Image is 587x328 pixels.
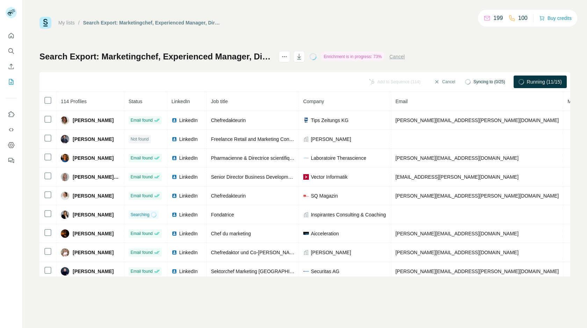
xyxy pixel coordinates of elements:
img: LinkedIn logo [172,174,177,180]
span: Email [396,99,408,104]
span: [PERSON_NAME] [73,136,114,143]
span: Email found [131,117,153,123]
span: Laboratoire Therascience [311,155,367,162]
span: Chef du marketing [211,231,251,236]
span: [PERSON_NAME] [73,230,114,237]
button: Dashboard [6,139,17,151]
a: My lists [58,20,75,26]
span: Job title [211,99,228,104]
span: Email found [131,268,153,274]
span: Running (11/15) [527,78,562,85]
span: [PERSON_NAME][EMAIL_ADDRESS][DOMAIN_NAME] [396,250,519,255]
span: Company [303,99,324,104]
span: Status [129,99,143,104]
button: Buy credits [539,13,572,23]
button: Feedback [6,154,17,167]
img: LinkedIn logo [172,117,177,123]
span: [PERSON_NAME] [311,136,351,143]
span: [PERSON_NAME] [311,249,351,256]
img: company-logo [303,232,309,235]
span: LinkedIn [179,136,198,143]
span: SQ Magazin [311,192,338,199]
img: Surfe Logo [39,17,51,29]
img: Avatar [61,192,69,200]
span: [PERSON_NAME] [73,211,114,218]
span: Email found [131,230,153,237]
button: Quick start [6,29,17,42]
span: LinkedIn [179,155,198,162]
span: Sektorchef Marketing [GEOGRAPHIC_DATA] [211,269,310,274]
img: company-logo [303,269,309,274]
img: LinkedIn logo [172,155,177,161]
span: Senior Director Business Development SWSC [211,174,311,180]
span: Email found [131,249,153,256]
img: company-logo [303,174,309,180]
button: actions [279,51,290,62]
button: Use Surfe on LinkedIn [6,108,17,121]
button: Use Surfe API [6,123,17,136]
span: Tips Zeitungs KG [311,117,349,124]
button: Search [6,45,17,57]
button: Cancel [429,76,460,88]
span: LinkedIn [179,230,198,237]
img: Avatar [61,229,69,238]
img: Avatar [61,154,69,162]
span: [PERSON_NAME][EMAIL_ADDRESS][PERSON_NAME][DOMAIN_NAME] [396,269,559,274]
span: Aicceleration [311,230,339,237]
span: [PERSON_NAME] [73,192,114,199]
span: Searching [131,212,150,218]
span: Pharmacienne & Directrice scientifique et commerciale [211,155,329,161]
span: [EMAIL_ADDRESS][PERSON_NAME][DOMAIN_NAME] [396,174,519,180]
span: Mobile [567,99,582,104]
span: Not found [131,136,149,142]
button: Cancel [389,53,405,60]
span: Chefredakteurin [211,193,246,199]
span: LinkedIn [179,192,198,199]
span: [PERSON_NAME][EMAIL_ADDRESS][PERSON_NAME][DOMAIN_NAME] [396,193,559,199]
img: Avatar [61,173,69,181]
span: LinkedIn [179,117,198,124]
img: LinkedIn logo [172,250,177,255]
span: Vector Informatik [311,173,348,180]
span: [PERSON_NAME] [73,117,114,124]
span: [PERSON_NAME] [73,155,114,162]
img: LinkedIn logo [172,231,177,236]
span: [PERSON_NAME][EMAIL_ADDRESS][DOMAIN_NAME] [396,231,519,236]
button: Enrich CSV [6,60,17,73]
span: [PERSON_NAME][EMAIL_ADDRESS][DOMAIN_NAME] [396,155,519,161]
span: Email found [131,193,153,199]
img: LinkedIn logo [172,136,177,142]
img: LinkedIn logo [172,269,177,274]
img: LinkedIn logo [172,212,177,218]
span: Fondatrice [211,212,234,218]
span: LinkedIn [179,211,198,218]
span: 114 Profiles [61,99,87,104]
img: Avatar [61,211,69,219]
span: [PERSON_NAME] (PhD) [73,173,120,180]
p: 100 [518,14,528,22]
h1: Search Export: Marketingchef, Experienced Manager, Director, Vice President, CXO, Owner / Partner... [39,51,273,62]
span: Freelance Retail and Marketing Consultant, Texter [211,136,320,142]
p: 199 [493,14,503,22]
span: Email found [131,155,153,161]
img: Avatar [61,135,69,143]
span: [PERSON_NAME] [73,268,114,275]
img: company-logo [303,117,309,123]
img: Avatar [61,116,69,124]
div: Enrichment is in progress: 73% [321,52,384,61]
div: Search Export: Marketingchef, Experienced Manager, Director, Vice President, CXO, Owner / Partner... [83,19,222,26]
span: Chefredakteurin [211,117,246,123]
span: LinkedIn [179,173,198,180]
img: Avatar [61,248,69,257]
span: Email found [131,174,153,180]
button: My lists [6,76,17,88]
img: company-logo [303,193,309,199]
span: LinkedIn [172,99,190,104]
img: company-logo [303,155,309,161]
span: [PERSON_NAME] [73,249,114,256]
span: Syncing to (0/25) [473,79,505,85]
img: LinkedIn logo [172,193,177,199]
span: LinkedIn [179,268,198,275]
li: / [78,19,80,26]
span: Chefredaktor und Co-[PERSON_NAME] [211,250,298,255]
